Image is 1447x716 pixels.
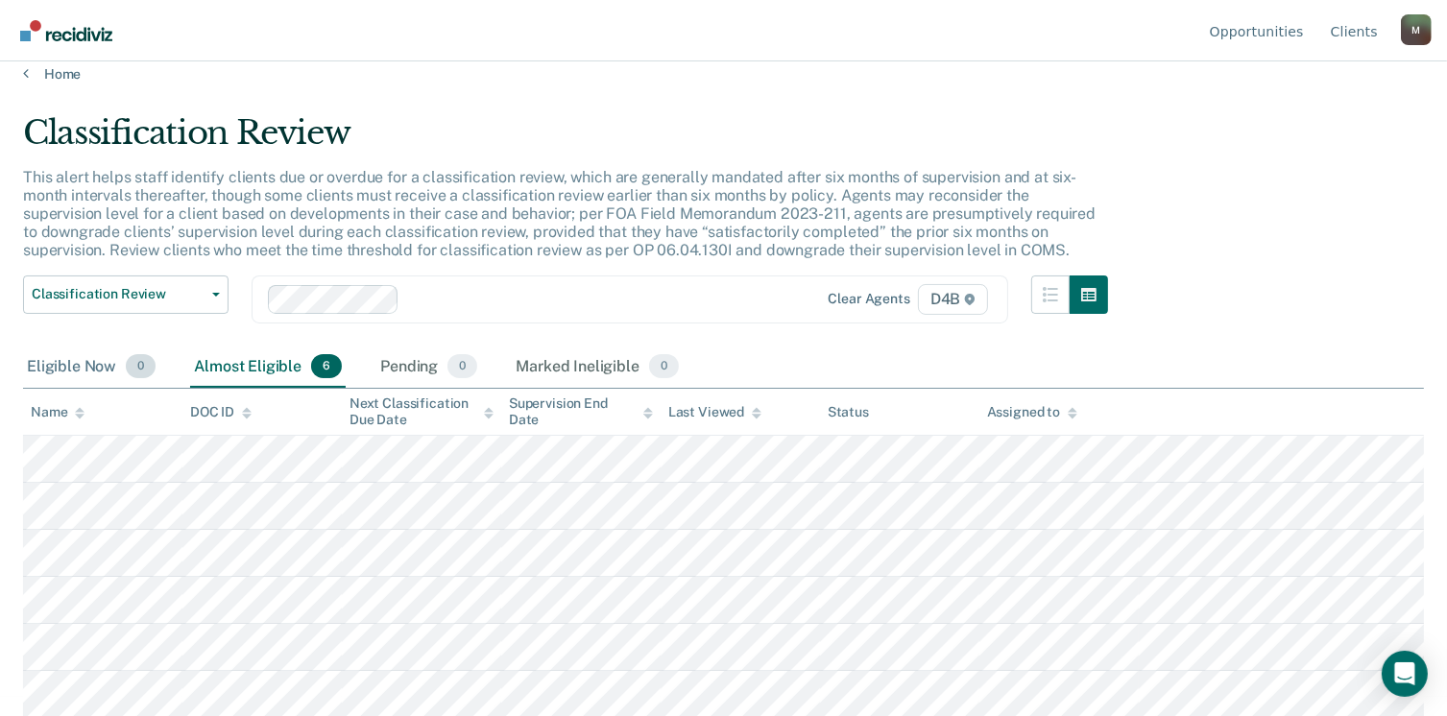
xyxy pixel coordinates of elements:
[31,404,84,420] div: Name
[829,291,910,307] div: Clear agents
[1401,14,1432,45] button: Profile dropdown button
[23,275,229,314] button: Classification Review
[1382,651,1428,697] div: Open Intercom Messenger
[190,404,252,420] div: DOC ID
[23,113,1108,168] div: Classification Review
[918,284,988,315] span: D4B
[1401,14,1432,45] div: M
[126,354,156,379] span: 0
[311,354,342,379] span: 6
[350,395,494,428] div: Next Classification Due Date
[23,168,1096,260] p: This alert helps staff identify clients due or overdue for a classification review, which are gen...
[987,404,1077,420] div: Assigned to
[376,346,481,389] div: Pending0
[509,395,653,428] div: Supervision End Date
[32,286,205,302] span: Classification Review
[649,354,679,379] span: 0
[23,65,1424,83] a: Home
[190,346,346,389] div: Almost Eligible6
[668,404,761,420] div: Last Viewed
[828,404,869,420] div: Status
[512,346,683,389] div: Marked Ineligible0
[23,346,159,389] div: Eligible Now0
[20,20,112,41] img: Recidiviz
[447,354,477,379] span: 0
